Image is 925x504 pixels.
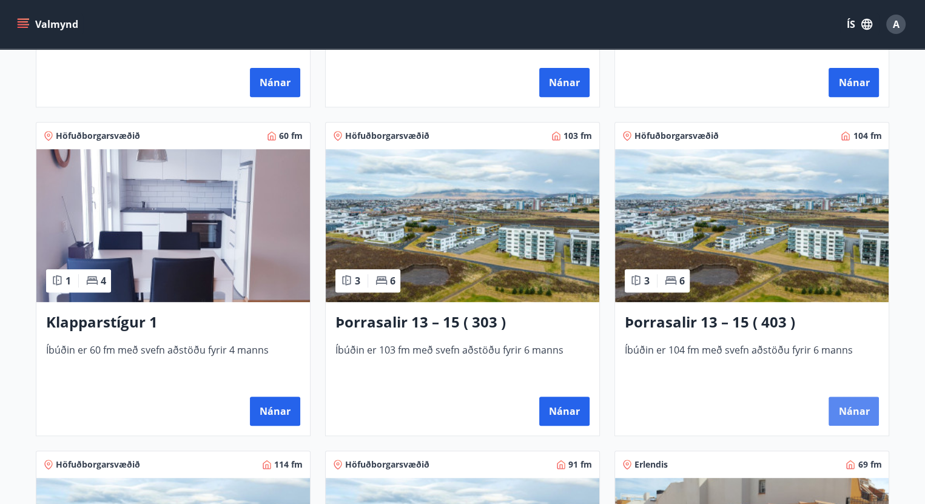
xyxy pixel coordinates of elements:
button: A [881,10,910,39]
span: 4 [101,274,106,287]
button: ÍS [840,13,879,35]
button: Nánar [539,397,590,426]
span: 69 fm [858,459,881,471]
span: Erlendis [634,459,668,471]
span: Höfuðborgarsvæðið [56,459,140,471]
span: Höfuðborgarsvæðið [56,130,140,142]
h3: Þorrasalir 13 – 15 ( 403 ) [625,312,879,334]
span: 1 [66,274,71,287]
span: Höfuðborgarsvæðið [345,130,429,142]
span: Höfuðborgarsvæðið [634,130,719,142]
button: Nánar [539,68,590,97]
span: Íbúðin er 103 fm með svefn aðstöðu fyrir 6 manns [335,343,590,383]
button: menu [15,13,83,35]
img: Paella dish [36,149,310,302]
button: Nánar [829,68,879,97]
span: Höfuðborgarsvæðið [345,459,429,471]
span: Íbúðin er 60 fm með svefn aðstöðu fyrir 4 manns [46,343,300,383]
img: Paella dish [326,149,599,302]
span: Íbúðin er 104 fm með svefn aðstöðu fyrir 6 manns [625,343,879,383]
h3: Klapparstígur 1 [46,312,300,334]
span: 114 fm [274,459,303,471]
button: Nánar [250,397,300,426]
span: 103 fm [563,130,592,142]
button: Nánar [829,397,879,426]
button: Nánar [250,68,300,97]
span: 6 [390,274,395,287]
span: 3 [644,274,650,287]
span: 3 [355,274,360,287]
span: 60 fm [279,130,303,142]
span: 6 [679,274,685,287]
img: Paella dish [615,149,889,302]
span: 104 fm [853,130,881,142]
span: A [893,18,900,31]
span: 91 fm [568,459,592,471]
h3: Þorrasalir 13 – 15 ( 303 ) [335,312,590,334]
